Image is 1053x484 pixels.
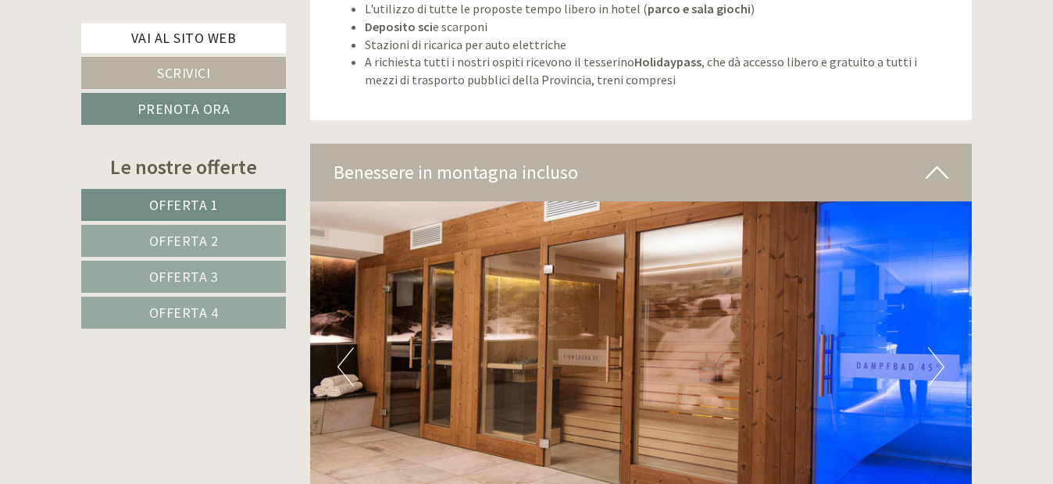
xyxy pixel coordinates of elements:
a: Vai al sito web [81,23,286,53]
div: Le nostre offerte [81,152,286,181]
span: Offerta 1 [149,196,219,214]
button: Next [928,347,944,386]
div: Benessere in montagna incluso [310,144,973,201]
a: Prenota ora [81,93,286,125]
li: A richiesta tutti i nostri ospiti ricevono il tesserino , che dà accesso libero e gratuito a tutt... [365,53,949,89]
li: Stazioni di ricarica per auto elettriche [365,36,949,54]
span: Offerta 2 [149,232,219,250]
div: Inso Sonnenheim [23,45,230,58]
li: e scarponi [365,18,949,36]
button: Invia [534,407,616,439]
a: Scrivici [81,57,286,89]
small: 18:12 [23,76,230,87]
button: Previous [337,347,354,386]
span: Offerta 3 [149,268,219,286]
strong: Deposito sci [365,19,433,34]
strong: Holidaypass [634,54,701,69]
span: Offerta 4 [149,304,219,322]
strong: parco e sala giochi [648,1,751,16]
div: [DATE] [280,12,336,38]
div: Buon giorno, come possiamo aiutarla? [12,42,237,90]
